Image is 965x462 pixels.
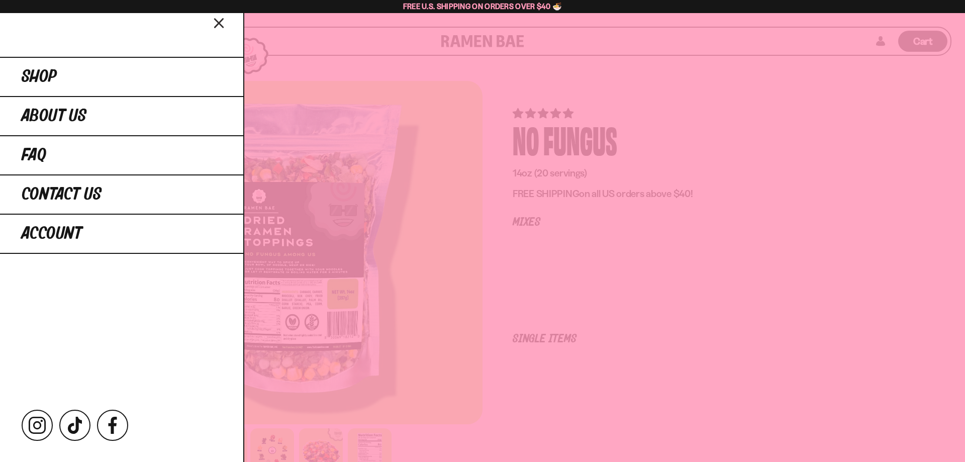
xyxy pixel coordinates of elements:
[403,2,562,11] span: Free U.S. Shipping on Orders over $40 🍜
[22,186,102,204] span: Contact Us
[22,68,57,86] span: Shop
[22,225,82,243] span: Account
[22,107,86,125] span: About Us
[22,146,46,164] span: FAQ
[211,14,228,31] button: Close menu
